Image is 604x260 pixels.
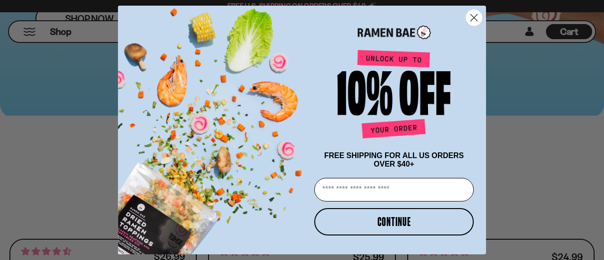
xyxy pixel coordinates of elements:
img: Ramen Bae Logo [358,25,431,40]
button: Close dialog [466,9,482,26]
img: Unlock up to 10% off [335,50,453,142]
span: FREE SHIPPING FOR ALL US ORDERS OVER $40+ [324,151,464,168]
button: CONTINUE [314,208,474,235]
